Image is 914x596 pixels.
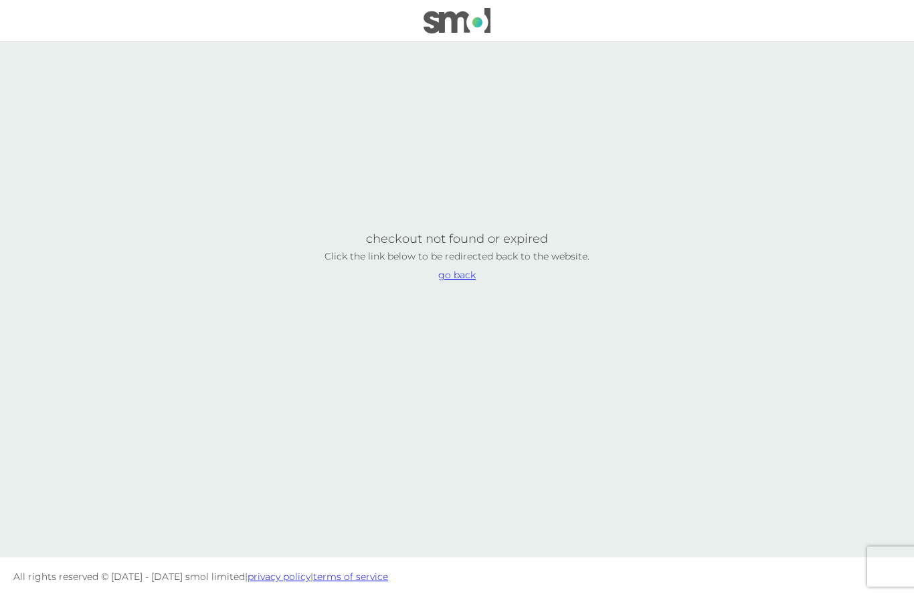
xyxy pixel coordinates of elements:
[366,233,548,245] h3: checkout not found or expired
[313,571,388,583] a: terms of service
[283,252,631,261] div: Click the link below to be redirected back to the website.
[424,8,490,33] img: smol
[438,270,476,280] a: go back
[248,571,310,583] a: privacy policy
